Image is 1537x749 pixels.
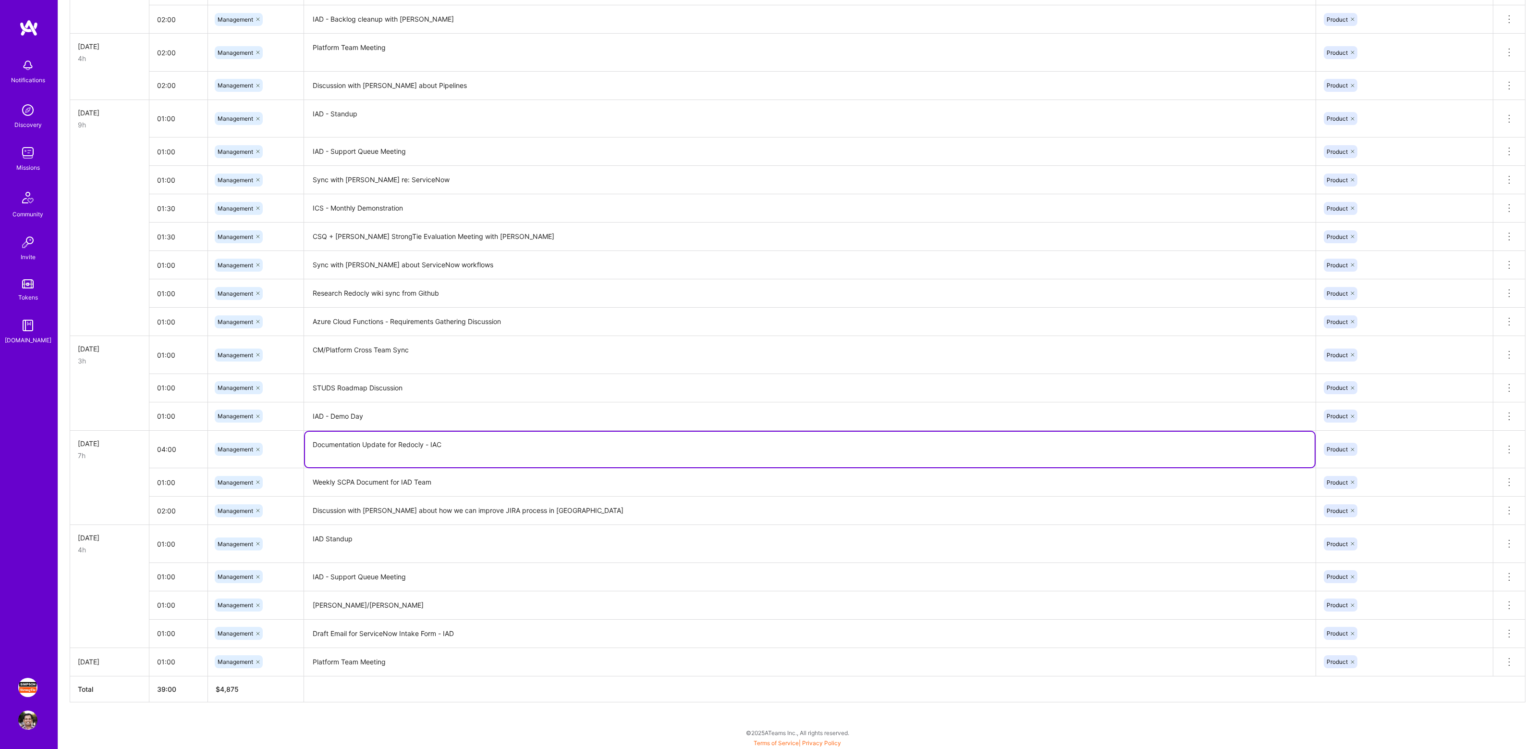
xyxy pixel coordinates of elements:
span: Product [1327,49,1348,56]
span: Management [218,233,253,240]
div: Community [12,209,43,219]
div: Invite [21,252,36,262]
div: 4h [78,53,141,63]
span: Management [218,540,253,548]
a: Simpson Strong-Tie: Product Manager [16,678,40,697]
div: Notifications [11,75,45,85]
span: | [754,739,841,747]
div: [DATE] [78,533,141,543]
span: Product [1327,115,1348,122]
input: HH:MM [149,498,207,524]
input: HH:MM [149,40,207,65]
img: User Avatar [18,711,37,730]
div: [DOMAIN_NAME] [5,335,51,345]
span: Management [218,148,253,155]
textarea: Sync with [PERSON_NAME] about ServiceNow workflows [305,252,1315,278]
span: Product [1327,82,1348,89]
textarea: Azure Cloud Functions - Requirements Gathering Discussion [305,309,1315,335]
div: [DATE] [78,108,141,118]
textarea: Research Redocly wiki sync from Github [305,280,1315,307]
input: HH:MM [149,281,207,306]
input: HH:MM [149,403,207,429]
input: HH:MM [149,531,207,557]
textarea: IAD - Support Queue Meeting [305,138,1315,165]
span: Management [218,384,253,391]
span: Product [1327,233,1348,240]
img: guide book [18,316,37,335]
a: Terms of Service [754,739,799,747]
textarea: Platform Team Meeting [305,649,1315,675]
textarea: Discussion with [PERSON_NAME] about how we can improve JIRA process in [GEOGRAPHIC_DATA] [305,498,1315,524]
span: Management [218,176,253,184]
span: Management [218,412,253,420]
span: Product [1327,630,1348,637]
input: HH:MM [149,167,207,193]
input: HH:MM [149,73,207,98]
span: Product [1327,479,1348,486]
textarea: CM/Platform Cross Team Sync [305,337,1315,373]
input: HH:MM [149,196,207,221]
input: HH:MM [149,621,207,646]
span: Management [218,16,253,23]
textarea: Weekly SCPA Document for IAD Team [305,469,1315,496]
input: HH:MM [149,7,207,32]
span: Management [218,115,253,122]
span: Management [218,290,253,297]
div: Discovery [14,120,42,130]
div: 9h [78,120,141,130]
span: Management [218,262,253,269]
span: Management [218,601,253,609]
div: © 2025 ATeams Inc., All rights reserved. [58,721,1537,745]
input: HH:MM [149,252,207,278]
span: Management [218,630,253,637]
span: Product [1327,507,1348,514]
div: [DATE] [78,41,141,51]
textarea: IAD - Demo Day [305,403,1315,430]
textarea: IAD Standup [305,526,1315,562]
span: Product [1327,384,1348,391]
textarea: ICS - Monthly Demonstration [305,195,1315,222]
textarea: Platform Team Meeting [305,35,1315,71]
textarea: Documentation Update for Redocly - IAC [305,432,1315,467]
input: HH:MM [149,375,207,400]
textarea: Sync with [PERSON_NAME] re: ServiceNow [305,167,1315,193]
textarea: Draft Email for ServiceNow Intake Form - IAD [305,621,1315,647]
span: Product [1327,446,1348,453]
div: 7h [78,450,141,461]
span: Management [218,479,253,486]
input: HH:MM [149,224,207,250]
a: Privacy Policy [802,739,841,747]
img: Community [16,186,39,209]
textarea: STUDS Roadmap Discussion [305,375,1315,401]
input: HH:MM [149,592,207,618]
input: HH:MM [149,342,207,368]
img: logo [19,19,38,37]
span: Management [218,658,253,665]
div: [DATE] [78,657,141,667]
input: HH:MM [149,649,207,674]
input: HH:MM [149,437,207,462]
input: HH:MM [149,139,207,164]
th: 39:00 [149,676,208,702]
textarea: IAD - Support Queue Meeting [305,564,1315,590]
textarea: IAD - Backlog cleanup with [PERSON_NAME] [305,6,1315,33]
span: Product [1327,573,1348,580]
span: Management [218,82,253,89]
span: Product [1327,262,1348,269]
input: HH:MM [149,309,207,335]
div: 4h [78,545,141,555]
img: discovery [18,100,37,120]
span: Product [1327,290,1348,297]
span: Management [218,205,253,212]
div: Missions [16,162,40,173]
textarea: [PERSON_NAME]/[PERSON_NAME] [305,592,1315,619]
span: Product [1327,601,1348,609]
span: Management [218,573,253,580]
span: Management [218,507,253,514]
a: User Avatar [16,711,40,730]
input: HH:MM [149,470,207,495]
span: Product [1327,540,1348,548]
span: Product [1327,148,1348,155]
span: Product [1327,412,1348,420]
input: HH:MM [149,106,207,131]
